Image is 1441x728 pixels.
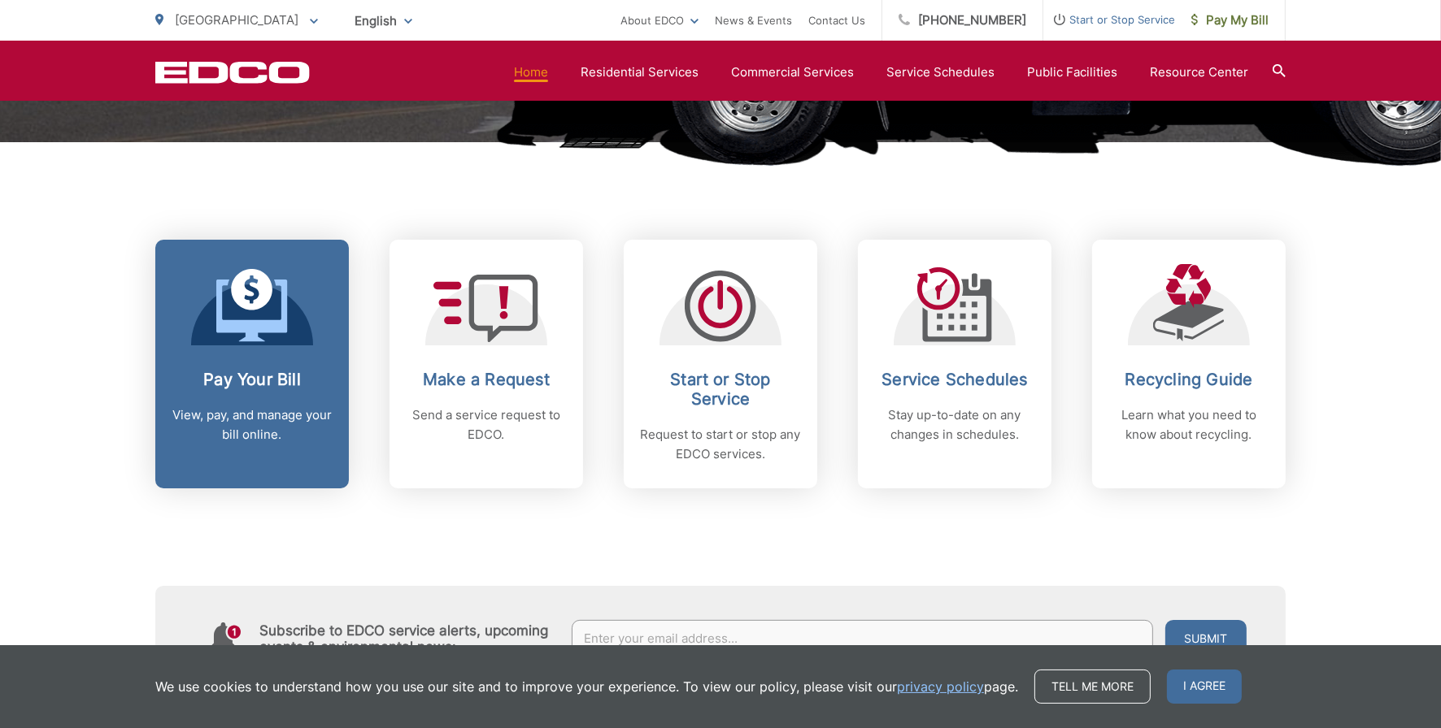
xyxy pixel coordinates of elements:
a: Residential Services [581,63,699,82]
a: Home [514,63,548,82]
span: English [342,6,424,35]
p: View, pay, and manage your bill online. [172,405,333,444]
span: Pay My Bill [1191,11,1269,30]
a: privacy policy [897,677,984,696]
p: Request to start or stop any EDCO services. [640,425,801,464]
p: Stay up-to-date on any changes in schedules. [874,405,1035,444]
h2: Pay Your Bill [172,370,333,389]
a: Make a Request Send a service request to EDCO. [390,240,583,488]
h2: Service Schedules [874,370,1035,389]
a: Pay Your Bill View, pay, and manage your bill online. [155,240,349,488]
p: Learn what you need to know about recycling. [1108,405,1269,444]
a: Recycling Guide Learn what you need to know about recycling. [1092,240,1286,488]
a: EDCD logo. Return to the homepage. [155,61,310,84]
a: Service Schedules Stay up-to-date on any changes in schedules. [858,240,1051,488]
button: Submit [1165,620,1247,657]
a: Tell me more [1034,669,1151,704]
p: Send a service request to EDCO. [406,405,567,444]
a: About EDCO [620,11,699,30]
h2: Make a Request [406,370,567,389]
a: News & Events [715,11,792,30]
a: Commercial Services [731,63,854,82]
h4: Subscribe to EDCO service alerts, upcoming events & environmental news: [259,622,555,655]
a: Resource Center [1150,63,1248,82]
h2: Recycling Guide [1108,370,1269,389]
a: Public Facilities [1027,63,1117,82]
span: [GEOGRAPHIC_DATA] [175,12,298,28]
p: We use cookies to understand how you use our site and to improve your experience. To view our pol... [155,677,1018,696]
a: Contact Us [808,11,865,30]
h2: Start or Stop Service [640,370,801,409]
input: Enter your email address... [572,620,1154,657]
a: Service Schedules [886,63,995,82]
span: I agree [1167,669,1242,704]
